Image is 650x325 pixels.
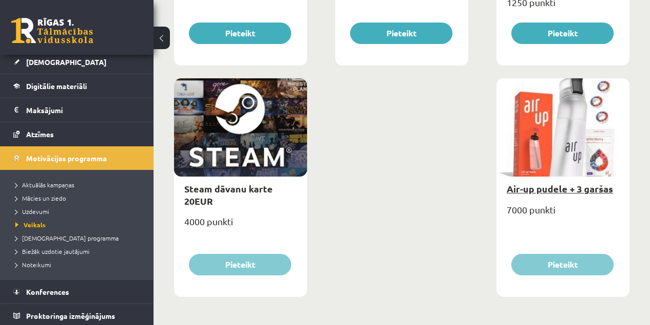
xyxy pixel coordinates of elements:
span: Biežāk uzdotie jautājumi [15,247,90,255]
a: Air-up pudele + 3 garšas [507,183,613,194]
a: Noteikumi [15,260,143,269]
a: [DEMOGRAPHIC_DATA] programma [15,233,143,243]
span: Atzīmes [26,129,54,139]
a: Maksājumi [13,98,141,122]
span: Noteikumi [15,261,51,269]
a: Veikals [15,220,143,229]
span: Motivācijas programma [26,154,107,163]
a: Uzdevumi [15,207,143,216]
span: Proktoringa izmēģinājums [26,311,115,320]
a: Mācies un ziedo [15,193,143,203]
span: Uzdevumi [15,207,49,215]
span: Konferences [26,287,69,296]
span: Mācies un ziedo [15,194,66,202]
button: Pieteikt [189,254,291,275]
div: 7000 punkti [496,201,630,227]
a: Atzīmes [13,122,141,146]
a: Rīgas 1. Tālmācības vidusskola [11,18,93,44]
button: Pieteikt [350,23,452,44]
button: Pieteikt [511,23,614,44]
span: [DEMOGRAPHIC_DATA] programma [15,234,119,242]
span: Veikals [15,221,46,229]
div: 4000 punkti [174,213,307,239]
a: Konferences [13,280,141,304]
span: Digitālie materiāli [26,81,87,91]
a: [DEMOGRAPHIC_DATA] [13,50,141,74]
legend: Maksājumi [26,98,141,122]
button: Pieteikt [189,23,291,44]
a: Motivācijas programma [13,146,141,170]
button: Pieteikt [511,254,614,275]
span: Aktuālās kampaņas [15,181,74,189]
a: Biežāk uzdotie jautājumi [15,247,143,256]
a: Steam dāvanu karte 20EUR [184,183,273,206]
a: Aktuālās kampaņas [15,180,143,189]
a: Digitālie materiāli [13,74,141,98]
span: [DEMOGRAPHIC_DATA] [26,57,106,67]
